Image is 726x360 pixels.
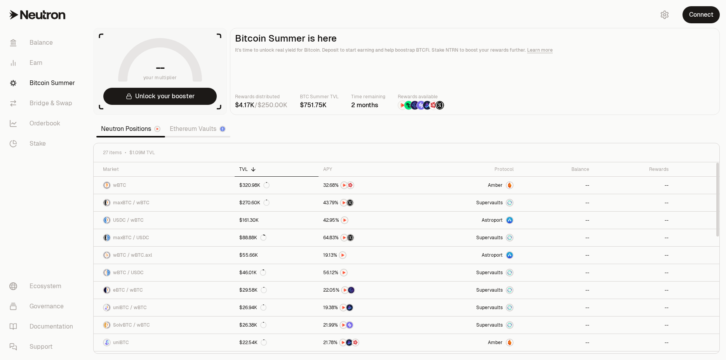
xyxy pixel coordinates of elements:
[239,270,266,276] div: $46.01K
[323,216,414,224] button: NTRN
[104,235,106,241] img: maxBTC Logo
[341,182,347,188] img: NTRN
[107,217,110,223] img: wBTC Logo
[488,182,503,188] span: Amber
[104,270,106,276] img: wBTC Logo
[323,181,414,189] button: NTRNMars Fragments
[523,166,589,172] div: Balance
[220,127,225,131] img: Ethereum Logo
[319,177,419,194] a: NTRNMars Fragments
[347,200,353,206] img: Structured Points
[3,53,84,73] a: Earn
[239,235,266,241] div: $88.88K
[341,217,348,223] img: NTRN
[518,177,594,194] a: --
[518,282,594,299] a: --
[323,339,414,346] button: NTRNBedrock DiamondsMars Fragments
[518,229,594,246] a: --
[435,101,444,110] img: Structured Points
[476,235,503,241] span: Supervaults
[323,286,414,294] button: NTRNEtherFi Points
[594,194,673,211] a: --
[104,339,110,346] img: uniBTC Logo
[340,322,346,328] img: NTRN
[419,299,518,316] a: SupervaultsSupervaults
[319,299,419,316] a: NTRNBedrock Diamonds
[3,337,84,357] a: Support
[341,200,347,206] img: NTRN
[429,101,438,110] img: Mars Fragments
[107,270,110,276] img: USDC Logo
[411,101,419,110] img: EtherFi Points
[323,321,414,329] button: NTRNSolv Points
[417,101,425,110] img: Solv Points
[94,194,235,211] a: maxBTC LogowBTC LogomaxBTC / wBTC
[239,339,267,346] div: $22.54K
[319,212,419,229] a: NTRN
[235,212,319,229] a: $161.30K
[424,166,514,172] div: Protocol
[476,270,503,276] span: Supervaults
[398,93,444,101] p: Rewards available
[235,177,319,194] a: $320.98K
[351,93,385,101] p: Time remaining
[104,200,106,206] img: maxBTC Logo
[239,166,314,172] div: TVL
[507,339,513,346] img: Amber
[594,177,673,194] a: --
[348,287,354,293] img: EtherFi Points
[419,264,518,281] a: SupervaultsSupervaults
[104,182,110,188] img: wBTC Logo
[594,229,673,246] a: --
[340,339,346,346] img: NTRN
[113,287,143,293] span: eBTC / wBTC
[346,304,353,311] img: Bedrock Diamonds
[346,322,353,328] img: Solv Points
[235,93,287,101] p: Rewards distributed
[342,287,348,293] img: NTRN
[113,200,150,206] span: maxBTC / wBTC
[518,247,594,264] a: --
[398,101,407,110] img: NTRN
[518,299,594,316] a: --
[346,339,352,346] img: Bedrock Diamonds
[235,299,319,316] a: $26.94K
[419,247,518,264] a: Astroport
[319,264,419,281] a: NTRN
[323,234,414,242] button: NTRNStructured Points
[113,182,126,188] span: wBTC
[518,194,594,211] a: --
[113,252,152,258] span: wBTC / wBTC.axl
[594,299,673,316] a: --
[419,317,518,334] a: SupervaultsSupervaults
[404,101,413,110] img: Lombard Lux
[482,252,503,258] span: Astroport
[143,74,177,82] span: your multiplier
[113,322,150,328] span: SolvBTC / wBTC
[507,304,513,311] img: Supervaults
[239,322,266,328] div: $26.38K
[107,304,110,311] img: wBTC Logo
[419,282,518,299] a: SupervaultsSupervaults
[419,177,518,194] a: AmberAmber
[507,322,513,328] img: Supervaults
[235,317,319,334] a: $26.38K
[94,264,235,281] a: wBTC LogoUSDC LogowBTC / USDC
[107,200,110,206] img: wBTC Logo
[3,134,84,154] a: Stake
[107,322,110,328] img: wBTC Logo
[476,304,503,311] span: Supervaults
[165,121,230,137] a: Ethereum Vaults
[235,33,715,44] h2: Bitcoin Summer is here
[599,166,669,172] div: Rewards
[476,287,503,293] span: Supervaults
[235,247,319,264] a: $55.66K
[518,317,594,334] a: --
[340,304,346,311] img: NTRN
[339,252,346,258] img: NTRN
[107,252,110,258] img: wBTC.axl Logo
[423,101,432,110] img: Bedrock Diamonds
[347,182,353,188] img: Mars Fragments
[323,199,414,207] button: NTRNStructured Points
[341,270,347,276] img: NTRN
